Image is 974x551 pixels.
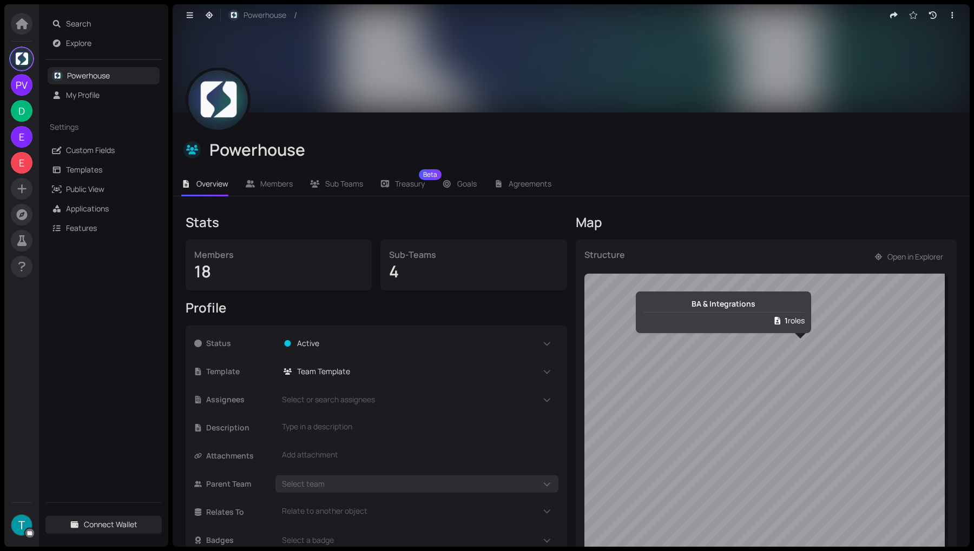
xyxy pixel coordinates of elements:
[206,478,275,490] span: Parent Team
[66,145,115,155] a: Custom Fields
[188,70,248,130] img: gklsL5l-8U.jpeg
[278,478,325,490] span: Select team
[11,49,32,69] img: H5odR_dyC6.jpeg
[584,248,625,274] div: Structure
[206,422,275,434] span: Description
[206,337,275,349] span: Status
[206,366,275,377] span: Template
[206,450,275,462] span: Attachments
[16,74,28,96] span: PV
[66,223,97,233] a: Features
[297,366,350,377] span: Team Template
[457,178,477,189] span: Goals
[84,519,137,530] span: Connect Wallet
[869,248,949,265] button: Open in Explorer
[186,299,567,316] div: Profile
[66,90,100,100] a: My Profile
[11,515,32,535] img: AATXAJx6RAYcmnVes3fCptJ6SItoEMN8sXerL8_Owv2L=s500
[206,394,275,406] span: Assignees
[419,169,442,180] sup: Beta
[194,261,363,282] div: 18
[389,261,558,282] div: 4
[66,184,104,194] a: Public View
[66,203,109,214] a: Applications
[66,15,156,32] span: Search
[45,516,162,533] button: Connect Wallet
[576,214,957,231] div: Map
[260,178,293,189] span: Members
[45,115,162,140] div: Settings
[275,446,558,463] div: Add attachment
[278,534,334,546] span: Select a badge
[209,140,955,160] div: Powerhouse
[19,152,24,174] span: E
[206,506,275,518] span: Relates To
[325,178,363,189] span: Sub Teams
[395,180,425,188] span: Treasury
[278,505,367,517] span: Relate to another object
[229,10,239,20] img: wZhYy7DHWu.jpeg
[66,164,102,175] a: Templates
[297,337,319,349] span: Active
[282,421,552,433] div: Type in a description
[278,394,375,406] span: Select or search assignees
[389,248,558,261] div: Sub-Teams
[887,251,943,263] span: Open in Explorer
[243,9,286,21] span: Powerhouse
[66,38,91,48] a: Explore
[194,248,363,261] div: Members
[19,126,24,148] span: E
[509,178,551,189] span: Agreements
[50,121,139,133] span: Settings
[206,534,275,546] span: Badges
[196,178,228,189] span: Overview
[67,70,110,81] a: Powerhouse
[186,214,567,231] div: Stats
[223,6,292,24] button: Powerhouse
[18,100,25,122] span: D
